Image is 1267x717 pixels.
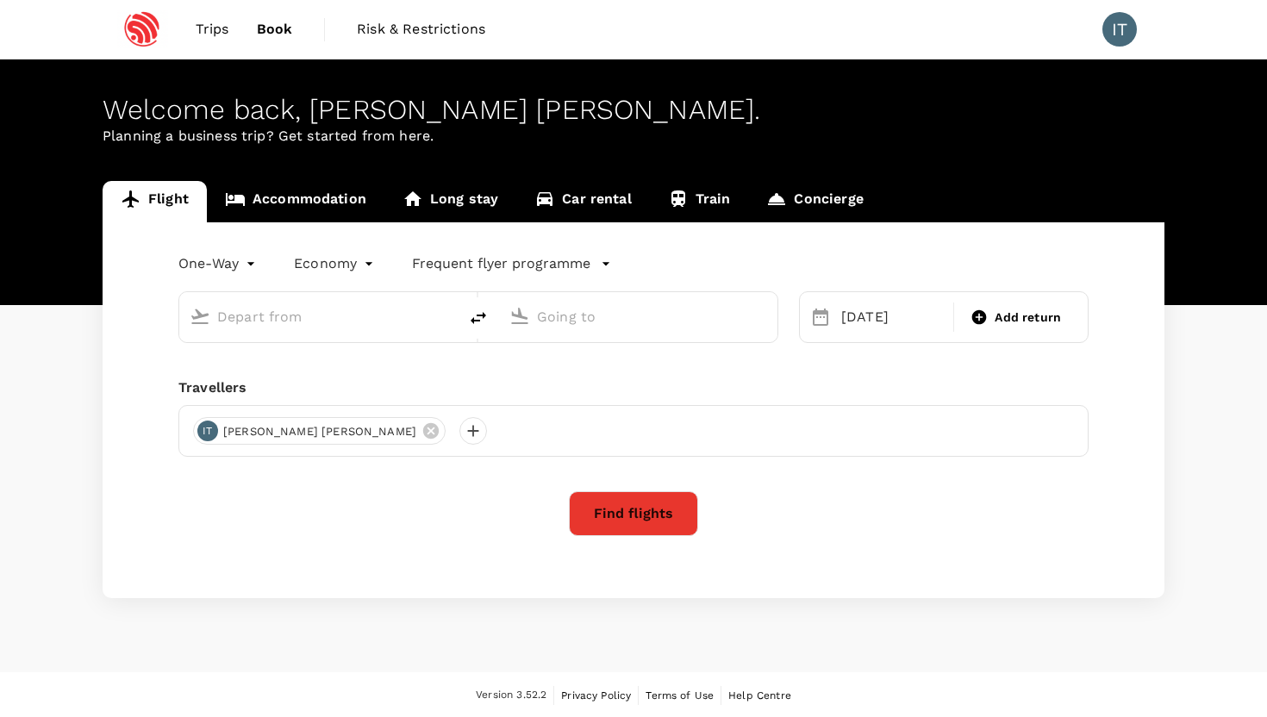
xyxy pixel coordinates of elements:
input: Going to [537,303,741,330]
span: Risk & Restrictions [357,19,485,40]
span: Help Centre [728,689,791,701]
a: Long stay [384,181,516,222]
div: Travellers [178,377,1089,398]
div: IT[PERSON_NAME] [PERSON_NAME] [193,417,446,445]
button: delete [458,297,499,339]
div: Economy [294,250,378,277]
div: IT [197,421,218,441]
div: IT [1102,12,1137,47]
div: [DATE] [834,300,950,334]
span: Version 3.52.2 [476,687,546,704]
a: Help Centre [728,686,791,705]
button: Frequent flyer programme [412,253,611,274]
span: Add return [995,309,1061,327]
div: Welcome back , [PERSON_NAME] [PERSON_NAME] . [103,94,1164,126]
span: Book [257,19,293,40]
p: Planning a business trip? Get started from here. [103,126,1164,147]
input: Depart from [217,303,421,330]
span: Privacy Policy [561,689,631,701]
img: Espressif Systems Singapore Pte Ltd [103,10,182,48]
a: Privacy Policy [561,686,631,705]
button: Open [446,315,449,318]
span: Terms of Use [646,689,714,701]
a: Concierge [748,181,881,222]
a: Flight [103,181,207,222]
p: Frequent flyer programme [412,253,590,274]
button: Find flights [569,491,698,536]
a: Terms of Use [646,686,714,705]
a: Car rental [516,181,650,222]
a: Train [650,181,749,222]
a: Accommodation [207,181,384,222]
span: [PERSON_NAME] [PERSON_NAME] [213,423,427,440]
button: Open [765,315,769,318]
div: One-Way [178,250,259,277]
span: Trips [196,19,229,40]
